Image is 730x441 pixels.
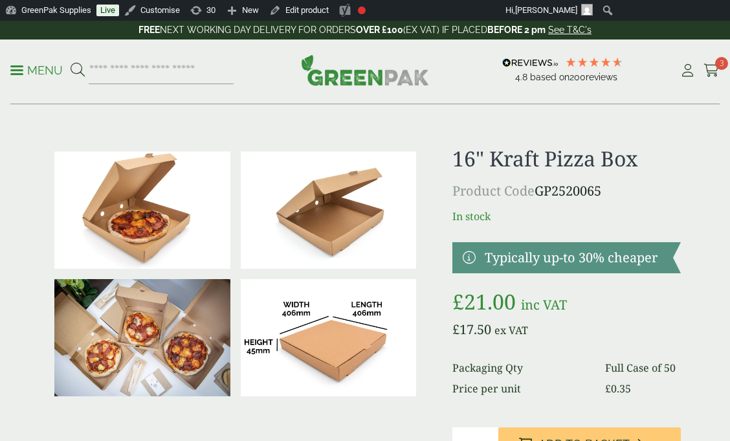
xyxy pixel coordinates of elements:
[301,54,429,85] img: GreenPak Supplies
[241,152,417,269] img: 12.1
[96,5,119,16] a: Live
[452,321,459,338] span: £
[452,381,590,396] dt: Price per unit
[452,181,681,201] p: GP2520065
[452,321,491,338] bdi: 17.50
[680,64,696,77] i: My Account
[138,25,160,35] strong: FREE
[570,72,586,82] span: 200
[10,63,63,76] a: Menu
[703,61,720,80] a: 3
[241,279,417,396] img: GP2520041F 16 Inch Pizza Box DIMS
[502,58,559,67] img: REVIEWS.io
[605,381,611,396] span: £
[54,279,230,396] img: Pizza
[358,6,366,14] div: Focus keyphrase not set
[515,72,530,82] span: 4.8
[452,288,516,315] bdi: 21.00
[605,360,681,376] dd: Full Case of 50
[530,72,570,82] span: Based on
[54,152,230,269] img: IMG_5338 New16 (Large)
[521,296,567,313] span: inc VAT
[494,323,528,337] span: ex VAT
[452,182,535,199] span: Product Code
[452,209,681,224] p: In stock
[452,146,681,171] h1: 16" Kraft Pizza Box
[487,25,546,35] strong: BEFORE 2 pm
[452,288,464,315] span: £
[605,381,631,396] bdi: 0.35
[586,72,617,82] span: reviews
[356,25,403,35] strong: OVER £100
[715,57,728,70] span: 3
[515,5,577,15] span: [PERSON_NAME]
[452,360,590,376] dt: Packaging Qty
[703,64,720,77] i: Cart
[10,63,63,78] p: Menu
[565,56,623,68] div: 4.79 Stars
[548,25,592,35] a: See T&C's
